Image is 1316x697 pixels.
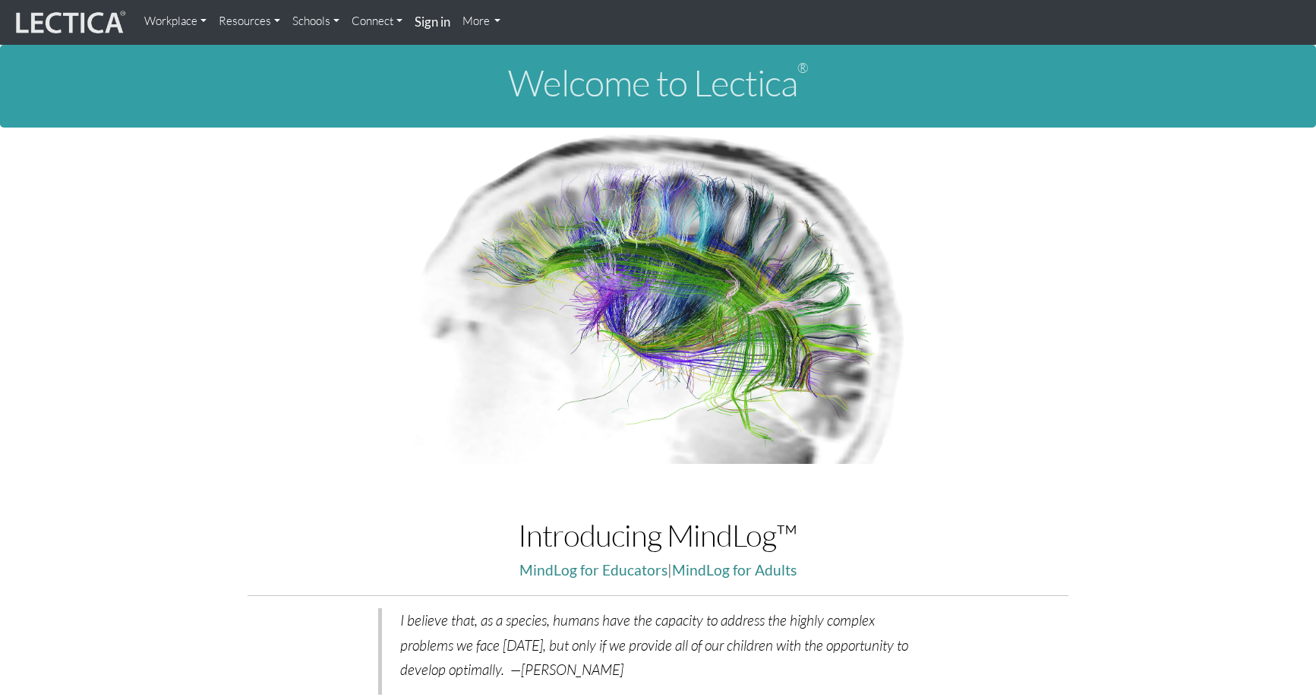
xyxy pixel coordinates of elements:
[248,519,1068,552] h1: Introducing MindLog™
[138,6,213,36] a: Workplace
[346,6,409,36] a: Connect
[400,608,920,683] p: I believe that, as a species, humans have the capacity to address the highly complex problems we ...
[12,8,126,37] img: lecticalive
[12,63,1304,103] h1: Welcome to Lectica
[248,558,1068,583] p: |
[409,6,456,39] a: Sign in
[415,14,450,30] strong: Sign in
[519,561,667,579] a: MindLog for Educators
[406,128,911,465] img: Human Connectome Project Image
[213,6,286,36] a: Resources
[797,59,808,76] sup: ®
[456,6,507,36] a: More
[286,6,346,36] a: Schools
[672,561,797,579] a: MindLog for Adults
